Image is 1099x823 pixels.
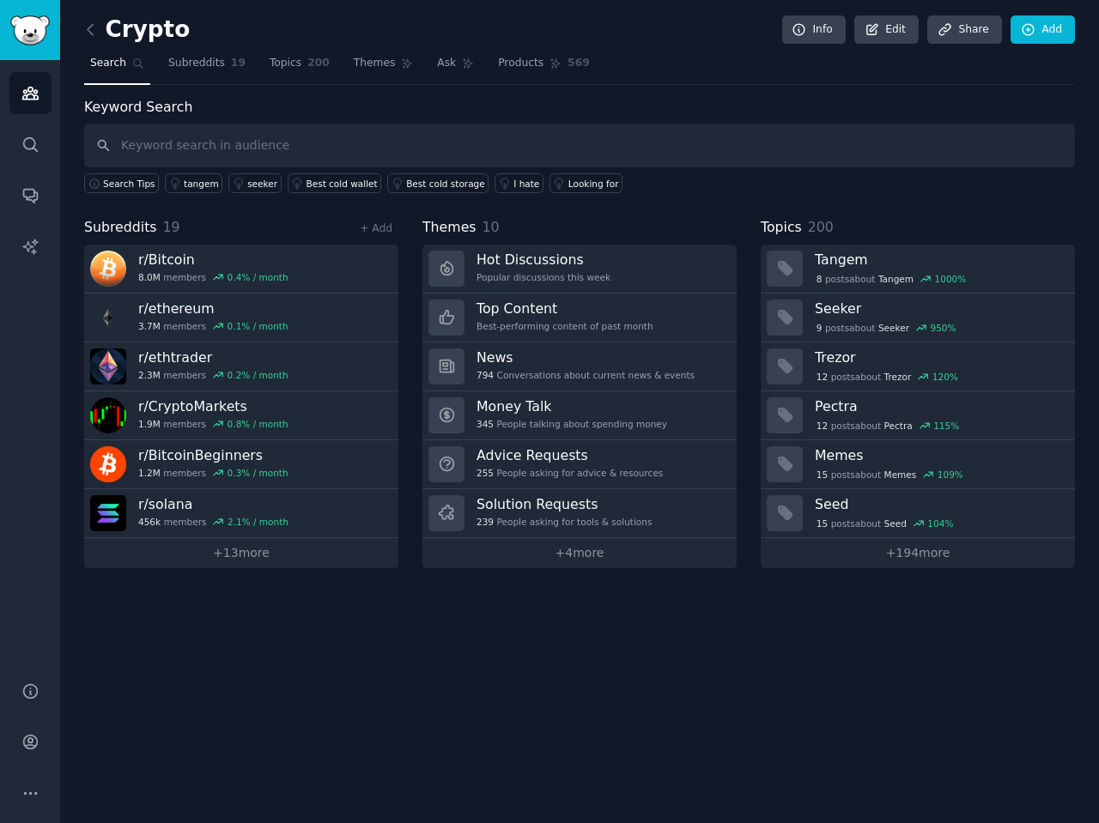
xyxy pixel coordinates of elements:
[477,271,610,283] div: Popular discussions this week
[163,219,180,235] span: 19
[387,173,489,193] a: Best cold storage
[933,420,959,432] div: 115 %
[477,418,667,430] div: People talking about spending money
[84,245,398,293] a: r/Bitcoin8.0Mmembers0.4% / month
[927,15,1001,45] a: Share
[231,56,246,71] span: 19
[477,467,494,479] span: 255
[884,420,913,432] span: Pectra
[761,342,1075,391] a: Trezor12postsaboutTrezor120%
[422,391,737,440] a: Money Talk345People talking about spending money
[138,418,161,430] span: 1.9M
[228,320,288,332] div: 0.1 % / month
[761,245,1075,293] a: Tangem8postsaboutTangem1000%
[817,322,823,334] span: 9
[84,217,157,239] span: Subreddits
[815,348,1063,366] h3: Trezor
[927,517,953,530] div: 104 %
[162,50,252,85] a: Subreddits19
[84,440,398,489] a: r/BitcoinBeginners1.2Mmembers0.3% / month
[477,418,494,430] span: 345
[184,178,219,190] div: tangem
[138,271,288,283] div: members
[815,397,1063,415] h3: Pectra
[247,178,277,190] div: seeker
[10,15,50,45] img: GummySearch logo
[815,495,1063,513] h3: Seed
[84,538,398,568] a: +13more
[422,342,737,391] a: News794Conversations about current news & events
[168,56,225,71] span: Subreddits
[138,300,288,318] h3: r/ ethereum
[406,178,485,190] div: Best cold storage
[477,300,653,318] h3: Top Content
[84,50,150,85] a: Search
[90,56,126,71] span: Search
[138,320,288,332] div: members
[422,489,737,538] a: Solution Requests239People asking for tools & solutions
[477,495,652,513] h3: Solution Requests
[483,219,500,235] span: 10
[103,178,155,190] span: Search Tips
[228,271,288,283] div: 0.4 % / month
[761,293,1075,342] a: Seeker9postsaboutSeeker950%
[90,348,126,384] img: ethtrader
[761,391,1075,440] a: Pectra12postsaboutPectra115%
[138,516,161,528] span: 456k
[228,467,288,479] div: 0.3 % / month
[568,178,619,190] div: Looking for
[815,446,1063,464] h3: Memes
[884,469,917,481] span: Memes
[138,418,288,430] div: members
[815,300,1063,318] h3: Seeker
[138,348,288,366] h3: r/ ethtrader
[815,467,965,482] div: post s about
[477,320,653,332] div: Best-performing content of past month
[90,495,126,531] img: solana
[138,446,288,464] h3: r/ BitcoinBeginners
[138,397,288,415] h3: r/ CryptoMarkets
[422,245,737,293] a: Hot DiscussionsPopular discussions this week
[568,56,590,71] span: 569
[228,173,281,193] a: seeker
[815,320,957,336] div: post s about
[84,173,159,193] button: Search Tips
[477,369,494,381] span: 794
[815,369,960,384] div: post s about
[815,516,955,531] div: post s about
[270,56,301,71] span: Topics
[165,173,222,193] a: tangem
[431,50,480,85] a: Ask
[138,251,288,269] h3: r/ Bitcoin
[815,251,1063,269] h3: Tangem
[477,348,695,366] h3: News
[84,99,192,115] label: Keyword Search
[1011,15,1075,45] a: Add
[84,342,398,391] a: r/ethtrader2.3Mmembers0.2% / month
[477,446,663,464] h3: Advice Requests
[422,440,737,489] a: Advice Requests255People asking for advice & resources
[288,173,382,193] a: Best cold wallet
[817,517,828,530] span: 15
[761,489,1075,538] a: Seed15postsaboutSeed104%
[90,446,126,482] img: BitcoinBeginners
[817,371,828,383] span: 12
[761,440,1075,489] a: Memes15postsaboutMemes109%
[138,467,161,479] span: 1.2M
[422,217,477,239] span: Themes
[495,173,543,193] a: I hate
[477,467,663,479] div: People asking for advice & resources
[884,371,912,383] span: Trezor
[938,469,963,481] div: 109 %
[228,516,288,528] div: 2.1 % / month
[90,397,126,433] img: CryptoMarkets
[878,273,914,285] span: Tangem
[138,369,288,381] div: members
[932,371,958,383] div: 120 %
[360,222,392,234] a: + Add
[307,56,330,71] span: 200
[477,369,695,381] div: Conversations about current news & events
[549,173,622,193] a: Looking for
[815,271,968,287] div: post s about
[138,320,161,332] span: 3.7M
